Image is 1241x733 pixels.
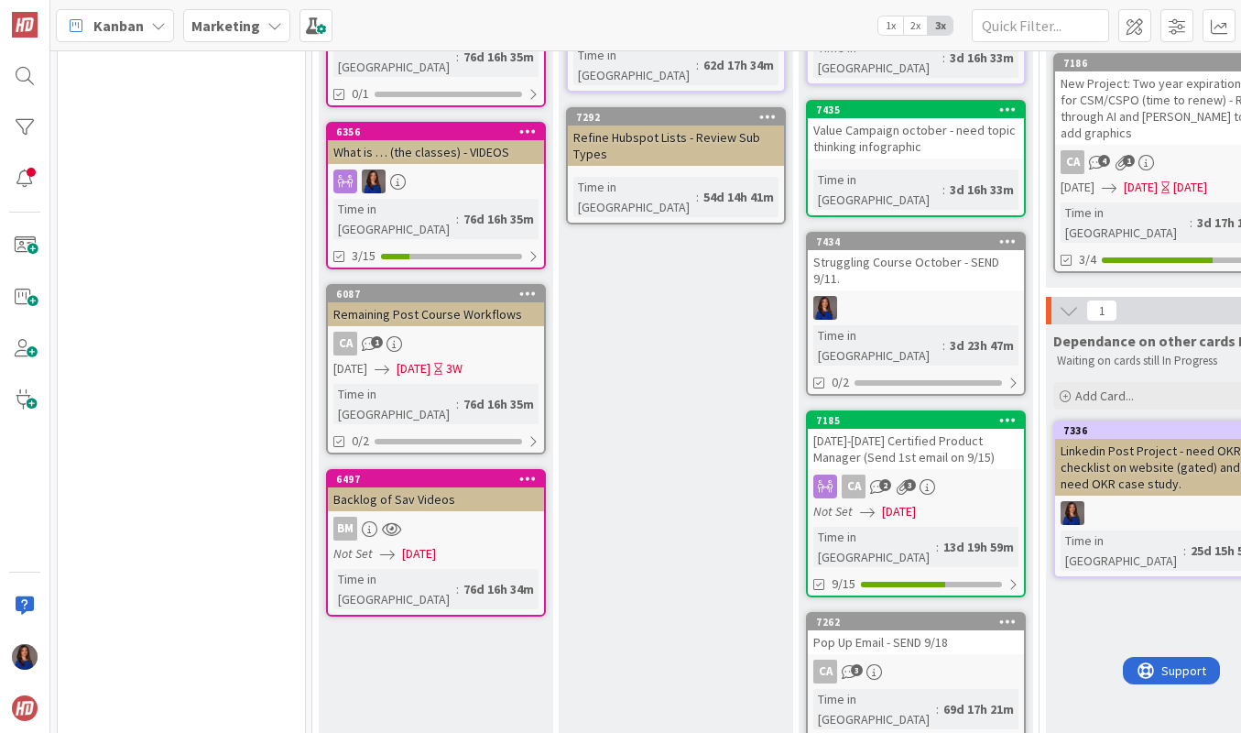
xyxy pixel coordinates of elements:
div: 7185 [808,412,1024,429]
div: CA [328,332,544,356]
span: 0/1 [352,84,369,104]
div: Time in [GEOGRAPHIC_DATA] [333,37,456,77]
span: 3 [851,664,863,676]
span: [DATE] [397,359,430,378]
span: : [456,579,459,599]
span: [DATE] [1124,178,1158,197]
div: Time in [GEOGRAPHIC_DATA] [333,569,456,609]
div: Pop Up Email - SEND 9/18 [808,630,1024,654]
span: [DATE] [402,544,436,563]
div: 6497 [328,471,544,487]
a: 6087Remaining Post Course WorkflowsCA[DATE][DATE]3WTime in [GEOGRAPHIC_DATA]:76d 16h 35m0/2 [326,284,546,454]
div: 6497 [336,473,544,486]
div: What is … (the classes) - VIDEOS [328,140,544,164]
div: 7292 [576,111,784,124]
div: 62d 17h 34m [699,55,778,75]
div: [DATE] [1173,178,1207,197]
div: 6356 [336,126,544,138]
span: [DATE] [882,502,916,521]
span: : [942,180,945,200]
div: 7434 [816,235,1024,248]
span: Kanban [93,15,144,37]
div: Time in [GEOGRAPHIC_DATA] [813,325,942,366]
div: Time in [GEOGRAPHIC_DATA] [813,527,936,567]
div: 3d 23h 47m [945,335,1018,356]
img: SL [813,296,837,320]
span: [DATE] [1061,178,1094,197]
span: : [942,48,945,68]
b: Marketing [191,16,260,35]
a: 7292Refine Hubspot Lists - Review Sub TypesTime in [GEOGRAPHIC_DATA]:54d 14h 41m [566,107,786,224]
div: 13d 19h 59m [939,537,1018,557]
span: 2x [903,16,928,35]
a: 6497Backlog of Sav VideosBMNot Set[DATE]Time in [GEOGRAPHIC_DATA]:76d 16h 34m [326,469,546,617]
div: 7185 [816,414,1024,427]
div: 7262Pop Up Email - SEND 9/18 [808,614,1024,654]
span: : [696,187,699,207]
div: Backlog of Sav Videos [328,487,544,511]
div: 3d 16h 33m [945,48,1018,68]
div: Struggling Course October - SEND 9/11. [808,250,1024,290]
div: 7262 [816,616,1024,629]
span: 1 [1123,155,1135,167]
div: 6087 [336,288,544,301]
span: 0/2 [832,373,849,392]
span: : [936,537,939,557]
span: 0/2 [352,432,369,451]
span: : [456,394,459,414]
span: 1 [371,336,383,348]
span: 1x [878,16,903,35]
img: SL [12,644,38,670]
div: 6356 [328,124,544,140]
span: : [936,699,939,719]
span: : [456,47,459,67]
div: 7435Value Campaign october - need topic thinking infographic [808,102,1024,159]
div: 6087Remaining Post Course Workflows [328,286,544,326]
div: Time in [GEOGRAPHIC_DATA] [813,170,942,210]
span: 3/4 [1079,250,1096,269]
a: 7434Struggling Course October - SEND 9/11.SLTime in [GEOGRAPHIC_DATA]:3d 23h 47m0/2 [806,232,1026,396]
div: Value Campaign october - need topic thinking infographic [808,118,1024,159]
div: Time in [GEOGRAPHIC_DATA] [333,199,456,239]
span: 3x [928,16,953,35]
span: : [456,209,459,229]
div: CA [808,660,1024,684]
img: SL [1061,501,1084,525]
span: : [942,335,945,356]
div: 69d 17h 21m [939,699,1018,719]
div: 3W [446,359,463,378]
img: SL [362,170,386,193]
div: 6356What is … (the classes) - VIDEOS [328,124,544,164]
div: SL [328,170,544,193]
img: avatar [12,695,38,721]
a: 7185[DATE]-[DATE] Certified Product Manager (Send 1st email on 9/15)CANot Set[DATE]Time in [GEOGR... [806,410,1026,597]
div: Time in [GEOGRAPHIC_DATA] [573,177,696,217]
img: Visit kanbanzone.com [12,12,38,38]
div: Refine Hubspot Lists - Review Sub Types [568,126,784,166]
span: : [696,55,699,75]
div: 6087 [328,286,544,302]
div: CA [333,332,357,356]
div: Time in [GEOGRAPHIC_DATA] [813,38,942,78]
span: 9/15 [832,574,855,594]
div: Time in [GEOGRAPHIC_DATA] [813,689,936,729]
span: [DATE] [333,359,367,378]
div: CA [808,475,1024,498]
span: 4 [1098,155,1110,167]
i: Not Set [813,503,853,520]
div: BM [333,517,357,541]
span: 1 [1086,300,1117,322]
div: 7292 [568,109,784,126]
div: BM [328,517,544,541]
div: 7435 [808,102,1024,118]
div: 54d 14h 41m [699,187,778,207]
div: 7435 [816,104,1024,116]
div: 76d 16h 35m [459,394,539,414]
span: 2 [879,479,891,491]
div: 7185[DATE]-[DATE] Certified Product Manager (Send 1st email on 9/15) [808,412,1024,469]
span: 3/15 [352,246,376,266]
div: [DATE]-[DATE] Certified Product Manager (Send 1st email on 9/15) [808,429,1024,469]
span: Add Card... [1075,388,1134,404]
div: 7262 [808,614,1024,630]
div: Time in [GEOGRAPHIC_DATA] [1061,531,1183,571]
